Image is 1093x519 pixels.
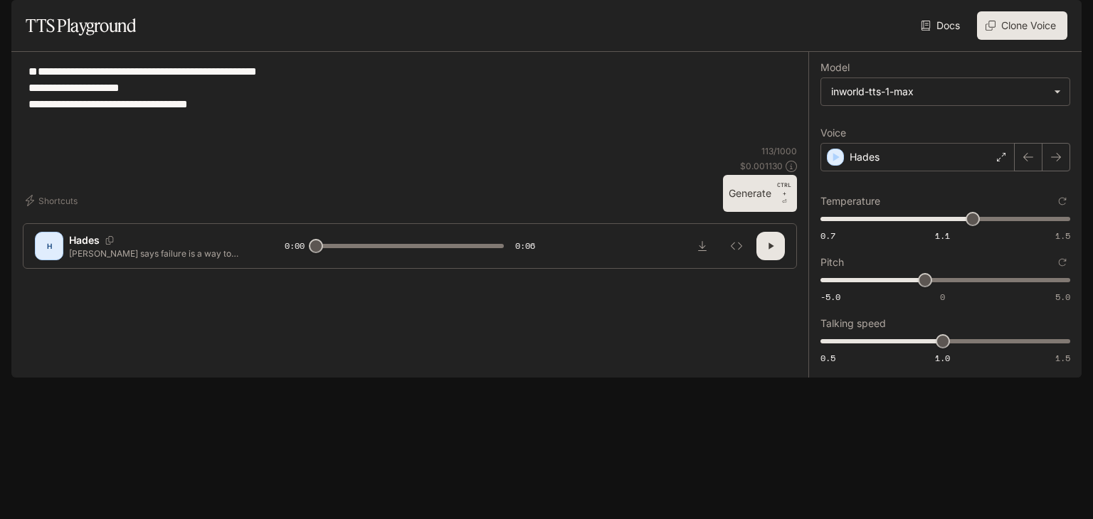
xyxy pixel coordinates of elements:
p: 113 / 1000 [761,145,797,157]
p: $ 0.001130 [740,160,783,172]
button: Reset to default [1055,193,1070,209]
a: Docs [918,11,966,40]
p: Voice [820,128,846,138]
button: open drawer [11,7,36,33]
button: Shortcuts [23,189,83,212]
div: H [38,235,60,257]
span: 0.5 [820,352,835,364]
span: 1.0 [935,352,950,364]
p: Pitch [820,257,844,267]
p: [PERSON_NAME] says failure is a way to learn. [69,247,250,259]
button: GenerateCTRL +⏎ [723,175,797,212]
button: Reset to default [1055,255,1070,270]
span: 5.0 [1055,291,1070,303]
span: 1.1 [935,230,950,242]
div: inworld-tts-1-max [831,85,1047,99]
button: Clone Voice [977,11,1067,40]
span: -5.0 [820,291,840,303]
span: 1.5 [1055,352,1070,364]
button: Download audio [688,232,717,260]
p: Hades [850,150,880,164]
p: Model [820,63,850,73]
button: Inspect [722,232,751,260]
span: 0.7 [820,230,835,242]
p: Temperature [820,196,880,206]
span: 0:00 [285,239,305,253]
p: ⏎ [777,181,791,206]
p: Talking speed [820,319,886,328]
button: Copy Voice ID [100,236,120,245]
p: Hades [69,233,100,247]
span: 0:06 [515,239,535,253]
h1: TTS Playground [26,11,136,40]
div: inworld-tts-1-max [821,78,1070,105]
span: 1.5 [1055,230,1070,242]
span: 0 [940,291,945,303]
p: CTRL + [777,181,791,198]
